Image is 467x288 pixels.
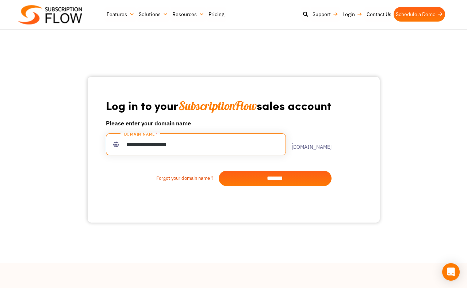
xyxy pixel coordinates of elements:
[137,7,170,22] a: Solutions
[310,7,340,22] a: Support
[286,139,332,149] label: .[DOMAIN_NAME]
[18,5,82,24] img: Subscriptionflow
[106,119,332,128] h6: Please enter your domain name
[340,7,364,22] a: Login
[106,175,219,182] a: Forgot your domain name ?
[106,98,332,113] h1: Log in to your sales account
[104,7,137,22] a: Features
[442,263,460,281] div: Open Intercom Messenger
[364,7,394,22] a: Contact Us
[394,7,445,22] a: Schedule a Demo
[206,7,226,22] a: Pricing
[170,7,206,22] a: Resources
[179,98,257,113] span: SubscriptionFlow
